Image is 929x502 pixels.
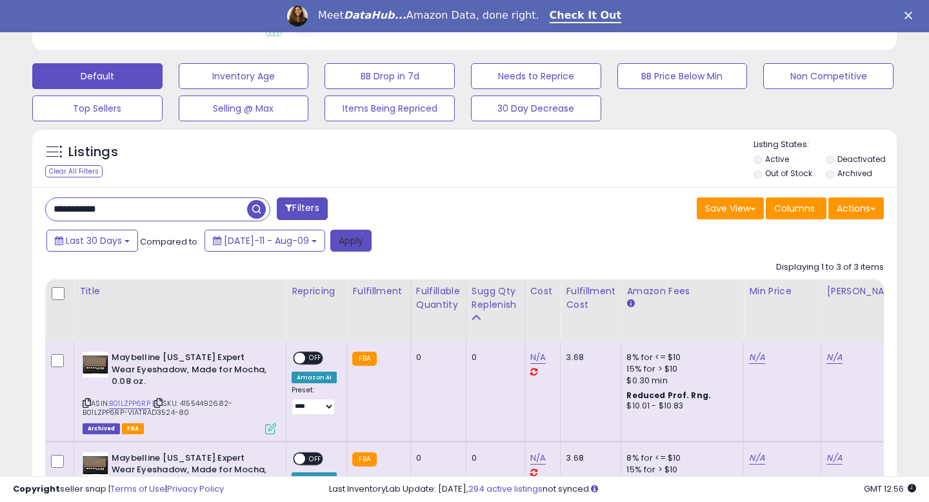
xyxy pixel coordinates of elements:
[626,375,734,387] div: $0.30 min
[617,63,748,89] button: BB Price Below Min
[179,95,309,121] button: Selling @ Max
[697,197,764,219] button: Save View
[776,261,884,274] div: Displaying 1 to 3 of 3 items
[83,452,108,478] img: 41f4dr3PC6L._SL40_.jpg
[826,285,903,298] div: [PERSON_NAME]
[765,154,789,165] label: Active
[472,452,515,464] div: 0
[32,63,163,89] button: Default
[626,285,738,298] div: Amazon Fees
[352,352,376,366] small: FBA
[46,230,138,252] button: Last 30 Days
[224,234,309,247] span: [DATE]-11 - Aug-09
[626,298,634,310] small: Amazon Fees.
[287,6,308,26] img: Profile image for Georgie
[32,95,163,121] button: Top Sellers
[828,197,884,219] button: Actions
[277,197,327,220] button: Filters
[83,352,108,377] img: 41f4dr3PC6L._SL40_.jpg
[626,390,711,401] b: Reduced Prof. Rng.
[68,143,118,161] h5: Listings
[329,483,916,496] div: Last InventoryLab Update: [DATE], not synced.
[66,234,122,247] span: Last 30 Days
[112,352,268,391] b: Maybelline [US_STATE] Expert Wear Eyeshadow, Made for Mocha, 0.08 oz.
[83,398,232,417] span: | SKU: 41554492682-B01LZPP6RP-VIATRAD3524-80
[904,12,917,19] div: Close
[466,279,524,342] th: Please note that this number is a calculation based on your required days of coverage and your ve...
[626,352,734,363] div: 8% for <= $10
[292,372,337,383] div: Amazon AI
[112,452,268,492] b: Maybelline [US_STATE] Expert Wear Eyeshadow, Made for Mocha, 0.08 oz.
[305,353,326,364] span: OFF
[13,483,224,496] div: seller snap | |
[13,483,60,495] strong: Copyright
[774,202,815,215] span: Columns
[530,351,546,364] a: N/A
[749,452,764,465] a: N/A
[325,63,455,89] button: BB Drop in 7d
[472,285,519,312] div: Sugg Qty Replenish
[749,285,815,298] div: Min Price
[566,285,615,312] div: Fulfillment Cost
[205,230,325,252] button: [DATE]-11 - Aug-09
[754,139,897,151] p: Listing States:
[468,483,543,495] a: 294 active listings
[471,95,601,121] button: 30 Day Decrease
[826,452,842,465] a: N/A
[826,351,842,364] a: N/A
[472,352,515,363] div: 0
[566,452,611,464] div: 3.68
[550,9,622,23] a: Check It Out
[352,285,405,298] div: Fulfillment
[318,9,539,22] div: Meet Amazon Data, done right.
[109,398,150,409] a: B01LZPP6RP
[344,9,406,21] i: DataHub...
[471,63,601,89] button: Needs to Reprice
[416,285,461,312] div: Fulfillable Quantity
[83,352,276,433] div: ASIN:
[325,95,455,121] button: Items Being Repriced
[530,452,546,465] a: N/A
[122,423,144,434] span: FBA
[292,386,337,415] div: Preset:
[305,453,326,464] span: OFF
[79,285,281,298] div: Title
[292,285,341,298] div: Repricing
[837,168,872,179] label: Archived
[766,197,826,219] button: Columns
[167,483,224,495] a: Privacy Policy
[416,452,456,464] div: 0
[765,168,812,179] label: Out of Stock
[110,483,165,495] a: Terms of Use
[530,285,555,298] div: Cost
[566,352,611,363] div: 3.68
[416,352,456,363] div: 0
[626,363,734,375] div: 15% for > $10
[837,154,886,165] label: Deactivated
[626,452,734,464] div: 8% for <= $10
[763,63,894,89] button: Non Competitive
[45,165,103,177] div: Clear All Filters
[330,230,372,252] button: Apply
[140,236,199,248] span: Compared to:
[864,483,916,495] span: 2025-09-9 12:56 GMT
[179,63,309,89] button: Inventory Age
[626,401,734,412] div: $10.01 - $10.83
[352,452,376,467] small: FBA
[749,351,764,364] a: N/A
[83,423,120,434] span: Listings that have been deleted from Seller Central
